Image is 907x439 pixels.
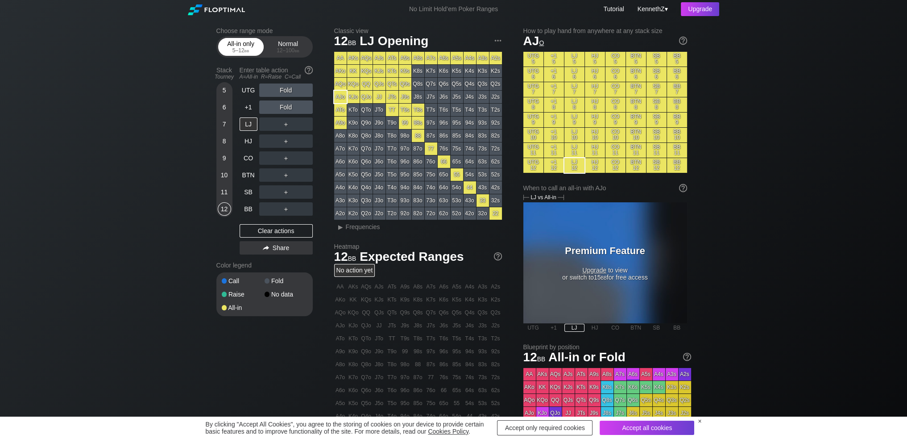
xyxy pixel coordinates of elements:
[600,421,694,435] div: Accept all cookies
[464,65,476,77] div: K4s
[373,155,385,168] div: J6o
[240,185,257,199] div: SB
[399,65,411,77] div: K9s
[373,130,385,142] div: J8o
[373,194,385,207] div: J3o
[451,194,463,207] div: 53o
[373,181,385,194] div: J4o
[523,52,543,67] div: UTG 5
[386,104,398,116] div: TT
[489,155,502,168] div: 62s
[386,207,398,220] div: T2o
[585,82,605,97] div: HJ 7
[544,67,564,82] div: +1 6
[544,128,564,142] div: +1 10
[373,52,385,64] div: AJs
[412,194,424,207] div: 83o
[335,222,347,232] div: ▸
[585,52,605,67] div: HJ 5
[386,91,398,103] div: JTs
[304,65,314,75] img: help.32db89a4.svg
[360,181,373,194] div: Q4o
[476,104,489,116] div: T3s
[523,158,543,173] div: UTG 12
[220,38,261,55] div: All-in only
[373,104,385,116] div: JTo
[539,37,544,47] span: o
[438,207,450,220] div: 62o
[386,78,398,90] div: QTs
[425,168,437,181] div: 75o
[626,67,646,82] div: BTN 6
[347,52,360,64] div: AKs
[347,207,360,220] div: K2o
[489,91,502,103] div: J2s
[476,142,489,155] div: 73s
[564,97,584,112] div: LJ 8
[360,104,373,116] div: QTo
[451,142,463,155] div: 75s
[667,158,687,173] div: BB 12
[438,104,450,116] div: T6s
[386,181,398,194] div: T4o
[564,128,584,142] div: LJ 10
[604,5,624,13] a: Tutorial
[523,34,544,48] span: AJ
[667,82,687,97] div: BB 7
[476,155,489,168] div: 63s
[544,113,564,127] div: +1 9
[464,155,476,168] div: 64s
[667,52,687,67] div: BB 5
[348,37,356,47] span: bb
[638,5,665,13] span: KennethZ
[476,168,489,181] div: 53s
[451,52,463,64] div: A5s
[451,207,463,220] div: 52o
[412,78,424,90] div: Q8s
[240,63,313,84] div: Enter table action
[464,91,476,103] div: J4s
[240,202,257,216] div: BB
[240,84,257,97] div: UTG
[438,168,450,181] div: 65o
[489,194,502,207] div: 32s
[412,207,424,220] div: 82o
[334,78,347,90] div: AQo
[347,181,360,194] div: K4o
[188,4,245,15] img: Floptimal logo
[425,194,437,207] div: 73o
[667,67,687,82] div: BB 6
[523,82,543,97] div: UTG 7
[476,117,489,129] div: 93s
[399,155,411,168] div: 96o
[334,155,347,168] div: A6o
[399,168,411,181] div: 95o
[268,38,309,55] div: Normal
[564,158,584,173] div: LJ 12
[399,117,411,129] div: 99
[464,142,476,155] div: 74s
[213,74,236,80] div: Tourney
[240,74,313,80] div: A=All-in R=Raise C=Call
[605,52,625,67] div: CO 5
[464,130,476,142] div: 84s
[412,142,424,155] div: 87o
[347,142,360,155] div: K7o
[646,143,667,158] div: SB 11
[334,104,347,116] div: ATo
[489,52,502,64] div: A2s
[347,194,360,207] div: K3o
[438,194,450,207] div: 63o
[240,117,257,131] div: LJ
[347,155,360,168] div: K6o
[259,84,313,97] div: Fold
[425,155,437,168] div: 76o
[438,181,450,194] div: 64o
[425,117,437,129] div: 97s
[360,91,373,103] div: QJo
[347,104,360,116] div: KTo
[259,134,313,148] div: ＋
[476,52,489,64] div: A3s
[399,104,411,116] div: T9s
[544,52,564,67] div: +1 5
